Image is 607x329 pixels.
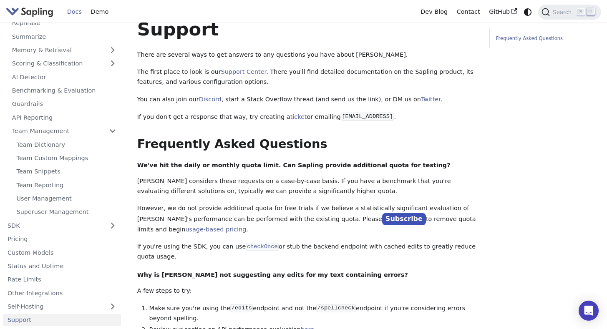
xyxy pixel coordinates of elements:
button: Expand sidebar category 'SDK' [104,219,121,231]
a: Dev Blog [416,5,452,18]
a: User Management [12,193,121,205]
p: If you don't get a response that way, try creating a or emailing . [137,112,478,122]
a: ticket [290,113,307,120]
a: Memory & Retrieval [8,44,121,56]
a: Team Reporting [12,179,121,191]
a: Rate Limits [3,274,121,286]
code: [EMAIL_ADDRESS] [341,113,394,121]
a: usage-based pricing [185,226,246,233]
img: Sapling.ai [6,6,53,18]
a: Sapling.ai [6,6,56,18]
a: Support [3,314,121,326]
a: Support Center [221,68,267,75]
p: A few steps to try: [137,286,478,296]
a: Team Custom Mappings [12,152,121,164]
a: AI Detector [8,71,121,83]
span: Search [550,9,577,15]
code: /spellcheck [316,304,356,312]
a: Guardrails [8,98,121,110]
button: Search (Command+K) [538,5,601,20]
p: [PERSON_NAME] considers these requests on a case-by-case basis. If you have a benchmark that you'... [137,176,478,196]
p: The first place to look is our . There you'll find detailed documentation on the Sapling product,... [137,67,478,87]
h4: Why is [PERSON_NAME] not suggesting any edits for my text containing errors? [137,271,478,279]
li: Make sure you're using the endpoint and not the endpoint if you're considering errors beyond spel... [149,304,478,324]
div: Open Intercom Messenger [579,301,599,321]
a: SDK [3,219,104,231]
a: Scoring & Classification [8,58,121,70]
p: If you're using the SDK, you can use or stub the backend endpoint with cached edits to greatly re... [137,242,478,262]
a: Team Dictionary [12,138,121,151]
code: /edits [230,304,253,312]
a: GitHub [484,5,521,18]
p: You can also join our , start a Stack Overflow thread (and send us the link), or DM us on . [137,95,478,105]
a: Custom Models [3,246,121,259]
kbd: K [587,8,595,15]
a: checkOnce [246,243,279,250]
button: Switch between dark and light mode (currently system mode) [522,6,534,18]
a: Self-Hosting [3,301,121,313]
a: API Reporting [8,111,121,123]
code: checkOnce [246,243,279,251]
a: Contact [452,5,485,18]
a: Status and Uptime [3,260,121,272]
a: Team Snippets [12,166,121,178]
a: Pricing [3,233,121,245]
p: There are several ways to get answers to any questions you have about [PERSON_NAME]. [137,50,478,60]
a: Team Management [8,125,121,137]
a: Docs [63,5,86,18]
a: Superuser Management [12,206,121,218]
a: Frequently Asked Questions [496,35,592,43]
a: Benchmarking & Evaluation [8,85,121,97]
a: Twitter [421,96,441,103]
h2: Frequently Asked Questions [137,137,478,152]
p: However, we do not provide additional quota for free trials if we believe a statistically signifi... [137,203,478,234]
h4: We've hit the daily or monthly quota limit. Can Sapling provide additional quota for testing? [137,161,478,169]
a: Discord [199,96,222,103]
a: Demo [86,5,113,18]
a: Rephrase [8,17,121,29]
a: Other Integrations [3,287,121,299]
kbd: ⌘ [577,8,585,16]
a: Subscribe [382,213,426,225]
h1: Support [137,18,478,40]
a: Summarize [8,30,121,43]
